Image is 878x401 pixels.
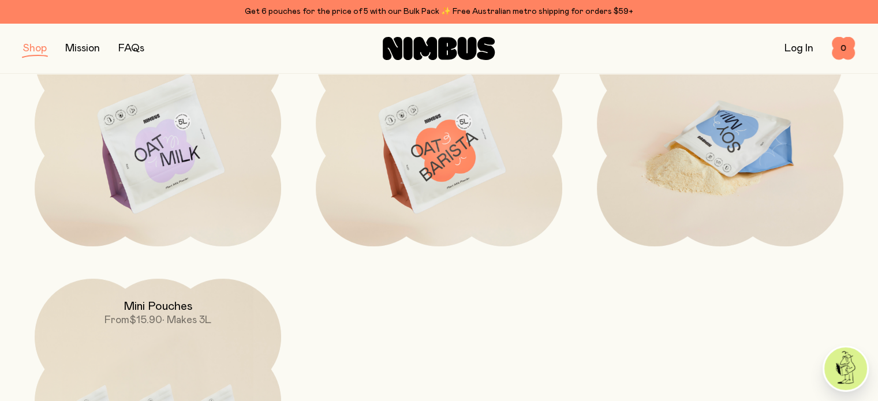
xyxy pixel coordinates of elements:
[832,37,855,60] button: 0
[118,43,144,54] a: FAQs
[162,315,211,325] span: • Makes 3L
[124,299,193,313] h2: Mini Pouches
[65,43,100,54] a: Mission
[784,43,813,54] a: Log In
[23,5,855,18] div: Get 6 pouches for the price of 5 with our Bulk Pack ✨ Free Australian metro shipping for orders $59+
[104,315,129,325] span: From
[129,315,162,325] span: $15.90
[824,347,867,390] img: agent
